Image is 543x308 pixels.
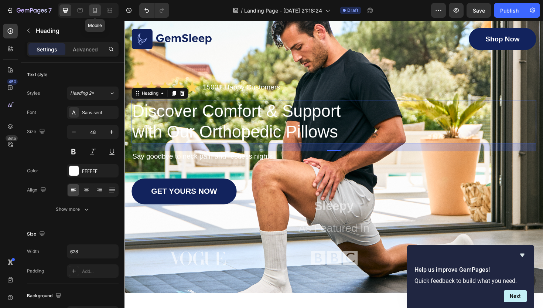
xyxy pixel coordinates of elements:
h1: Discover Comfort & Support with Our Orthopedic Pillows [7,84,239,130]
div: Sans-serif [82,109,117,116]
div: Styles [27,90,40,97]
div: Undo/Redo [139,3,169,18]
img: gempages_580797829136516014-1ccabcac-d9be-4ab1-a003-94961ab7bc85.png [333,243,400,260]
div: Background [27,291,63,301]
span: Save [473,7,485,14]
div: Text style [27,71,47,78]
div: Help us improve GemPages! [414,251,527,302]
div: Add... [82,268,117,275]
div: Publish [500,7,519,14]
div: Beta [6,135,18,141]
button: Next question [504,290,527,302]
iframe: Design area [124,21,543,308]
div: Size [27,229,47,239]
p: 1500+ Happy Customers [83,66,165,75]
a: GET YOURS NOW [7,167,119,194]
div: Show more [56,206,90,213]
button: Hide survey [518,251,527,260]
p: Shop Now [382,15,419,24]
div: Width [27,248,39,255]
span: Draft [347,7,358,14]
p: Settings [37,45,57,53]
div: Size [27,127,47,137]
button: 7 [3,3,55,18]
img: gempages_580797829136516014-099c9c4d-4232-428a-a20b-3fa4486e5ff6.png [47,244,107,260]
div: FFFFFF [82,168,117,175]
div: 450 [7,79,18,85]
button: Show more [27,203,119,216]
p: Say goodbye to neck pain and restless nights [8,139,435,148]
h2: Help us improve GemPages! [414,265,527,274]
p: Advanced [73,45,98,53]
span: Heading 2* [70,90,94,97]
div: Padding [27,268,44,274]
a: Shop Now [365,8,436,31]
div: Align [27,185,48,195]
p: Quick feedback to build what you need. [414,277,527,284]
button: Save [467,3,491,18]
input: Auto [67,245,118,258]
p: Sleepy [8,188,435,204]
p: 7 [48,6,52,15]
span: Landing Page - [DATE] 21:18:24 [244,7,322,14]
img: gempages_580797829136516014-531ba6a4-a4c2-4aac-9d55-3d9ecb9419a1.png [196,240,247,263]
p: GET YOURS NOW [28,176,98,186]
button: Heading 2* [67,87,119,100]
span: / [241,7,243,14]
div: Font [27,109,36,116]
p: Heading [36,26,116,35]
button: Publish [494,3,525,18]
p: As Featured In [8,213,435,227]
div: Color [27,167,38,174]
div: Heading [17,74,37,80]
